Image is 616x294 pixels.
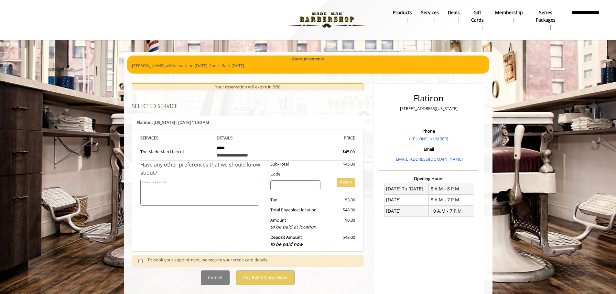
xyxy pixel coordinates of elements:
[140,142,212,161] td: The Made Man Haircut
[381,147,477,151] h3: Email
[381,129,477,133] h3: Phone
[491,8,527,25] a: MembershipMembership
[393,9,412,16] b: products
[265,207,325,213] div: Total Payable
[469,9,486,24] b: gift cards
[495,9,523,16] b: Membership
[292,56,324,62] b: Announcements
[381,105,477,112] p: [STREET_ADDRESS][US_STATE]
[464,8,491,32] a: Gift cardsgift cards
[201,270,230,285] button: Cancel
[282,2,371,38] img: Made Man Barbershop logo
[325,234,355,248] div: $48.00
[132,104,364,109] h3: SELECTED SERVICE
[270,234,303,247] b: Deposit Amount
[325,197,355,203] div: $3.00
[156,135,158,141] span: S
[448,9,460,16] b: Deals
[284,134,355,142] th: PRICE
[416,8,443,25] a: ServicesServices
[132,83,364,91] div: Your reservation will expire in 5:58
[152,119,175,125] span: , [US_STATE]
[236,270,295,285] button: Pay $48.00 and Book
[296,207,317,213] span: at location
[325,207,355,213] div: $48.00
[265,217,325,231] div: Amount
[527,8,564,32] a: Series packagesSeries packages
[265,197,325,203] div: Tax
[319,148,355,155] div: $45.00
[325,161,355,167] div: $45.00
[443,8,464,25] a: DealsDeals
[265,171,355,177] div: Code
[265,161,325,167] div: Sub-Total
[379,176,478,181] h3: Opening Hours
[270,241,303,247] span: to be paid now
[140,134,212,142] th: SERVICE
[384,194,429,205] td: [DATE]
[132,62,484,69] p: [PERSON_NAME] will be back on [DATE]. Sod is Back [DATE].
[137,119,209,125] b: Flatiron | [DATE] 11:30 AM
[384,206,429,217] td: [DATE]
[421,9,439,16] b: Services
[408,136,449,142] a: + [PHONE_NUMBER].
[429,183,473,194] td: 8 A.M - 8 P.M
[394,156,463,162] a: [EMAIL_ADDRESS][DOMAIN_NAME]
[325,217,355,231] div: $0.00
[532,9,560,24] b: Series packages
[212,134,284,142] th: DETAILS
[388,8,416,25] a: Productsproducts
[270,223,320,230] div: to be paid at location
[140,161,266,177] div: Have any other preferences that we should know about?
[429,206,473,217] td: 10 A.M - 7 P.M
[381,94,477,103] h2: Flatiron
[337,178,355,187] button: APPLY
[429,194,473,205] td: 8 A.M - 7 P.M
[384,183,429,194] td: [DATE] To [DATE]
[147,257,357,265] div: To book your appointment, we require your credit card details.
